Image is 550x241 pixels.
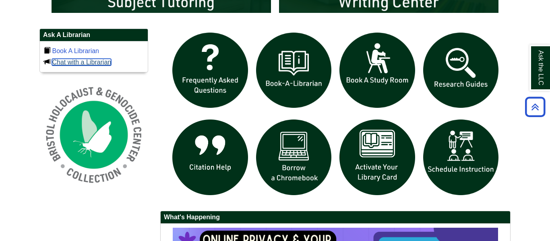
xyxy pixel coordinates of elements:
[168,29,502,203] div: slideshow
[335,115,419,199] img: activate Library Card icon links to form to activate student ID into library card
[522,101,548,112] a: Back to Top
[252,29,336,112] img: Book a Librarian icon links to book a librarian web page
[419,115,503,199] img: For faculty. Schedule Library Instruction icon links to form.
[52,59,111,66] a: Chat with a Librarian
[168,115,252,199] img: citation help icon links to citation help guide page
[39,80,148,189] img: Holocaust and Genocide Collection
[40,29,148,41] h2: Ask A Librarian
[419,29,503,112] img: Research Guides icon links to research guides web page
[168,29,252,112] img: frequently asked questions
[52,47,99,54] a: Book A Librarian
[252,115,336,199] img: Borrow a chromebook icon links to the borrow a chromebook web page
[161,211,510,224] h2: What's Happening
[335,29,419,112] img: book a study room icon links to book a study room web page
